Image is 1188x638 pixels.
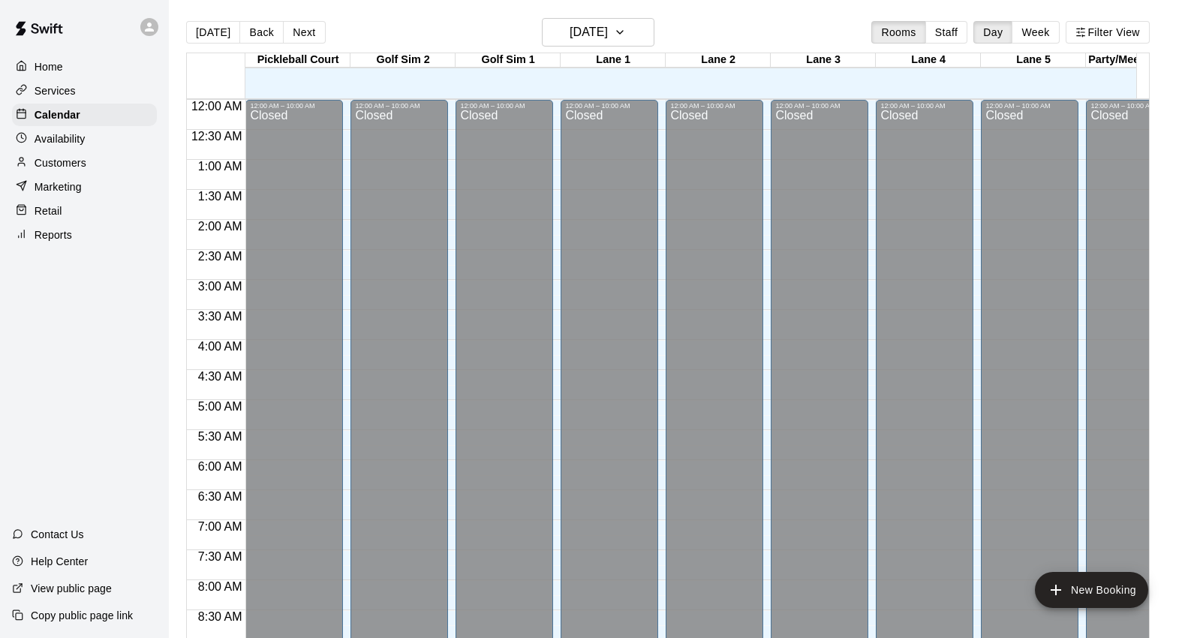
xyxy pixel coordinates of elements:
[194,490,246,503] span: 6:30 AM
[775,102,864,110] div: 12:00 AM – 10:00 AM
[194,190,246,203] span: 1:30 AM
[460,102,549,110] div: 12:00 AM – 10:00 AM
[350,53,456,68] div: Golf Sim 2
[12,176,157,198] a: Marketing
[35,107,80,122] p: Calendar
[194,280,246,293] span: 3:00 AM
[239,21,284,44] button: Back
[35,155,86,170] p: Customers
[985,102,1074,110] div: 12:00 AM – 10:00 AM
[871,21,925,44] button: Rooms
[12,128,157,150] a: Availability
[561,53,666,68] div: Lane 1
[194,160,246,173] span: 1:00 AM
[1012,21,1059,44] button: Week
[188,100,246,113] span: 12:00 AM
[35,131,86,146] p: Availability
[355,102,444,110] div: 12:00 AM – 10:00 AM
[194,400,246,413] span: 5:00 AM
[35,83,76,98] p: Services
[194,460,246,473] span: 6:00 AM
[981,53,1086,68] div: Lane 5
[194,610,246,623] span: 8:30 AM
[1066,21,1150,44] button: Filter View
[1035,572,1148,608] button: add
[31,527,84,542] p: Contact Us
[973,21,1012,44] button: Day
[925,21,968,44] button: Staff
[1090,102,1179,110] div: 12:00 AM – 10:00 AM
[250,102,338,110] div: 12:00 AM – 10:00 AM
[565,102,654,110] div: 12:00 AM – 10:00 AM
[194,310,246,323] span: 3:30 AM
[456,53,561,68] div: Golf Sim 1
[771,53,876,68] div: Lane 3
[194,370,246,383] span: 4:30 AM
[12,200,157,222] a: Retail
[12,224,157,246] a: Reports
[194,550,246,563] span: 7:30 AM
[188,130,246,143] span: 12:30 AM
[194,430,246,443] span: 5:30 AM
[666,53,771,68] div: Lane 2
[283,21,325,44] button: Next
[35,227,72,242] p: Reports
[670,102,759,110] div: 12:00 AM – 10:00 AM
[12,80,157,102] a: Services
[542,18,654,47] button: [DATE]
[194,580,246,593] span: 8:00 AM
[245,53,350,68] div: Pickleball Court
[194,220,246,233] span: 2:00 AM
[31,581,112,596] p: View public page
[12,152,157,174] a: Customers
[876,53,981,68] div: Lane 4
[35,203,62,218] p: Retail
[12,104,157,126] a: Calendar
[194,340,246,353] span: 4:00 AM
[194,520,246,533] span: 7:00 AM
[35,59,63,74] p: Home
[570,22,608,43] h6: [DATE]
[880,102,969,110] div: 12:00 AM – 10:00 AM
[35,179,82,194] p: Marketing
[194,250,246,263] span: 2:30 AM
[12,56,157,78] a: Home
[31,608,133,623] p: Copy public page link
[186,21,240,44] button: [DATE]
[31,554,88,569] p: Help Center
